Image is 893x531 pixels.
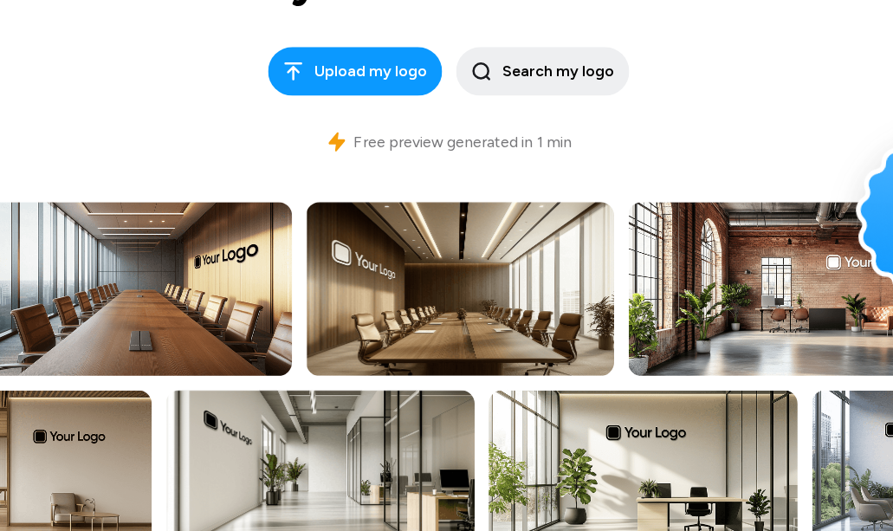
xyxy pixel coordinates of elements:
[267,47,440,95] button: Upload my logo
[469,60,612,82] span: Search my logo
[353,130,569,152] p: Free preview generated in 1 min
[304,201,612,374] img: Showcase image
[454,47,626,95] button: Search my logo
[281,60,425,82] span: Upload my logo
